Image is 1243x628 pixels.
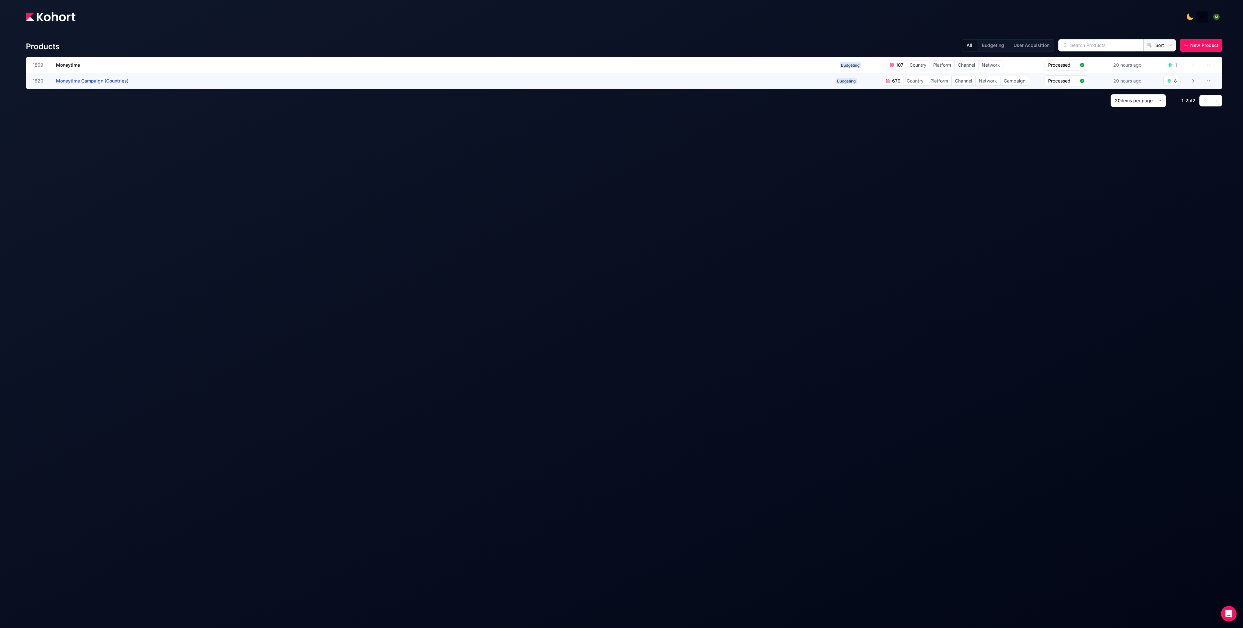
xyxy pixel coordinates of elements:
span: Channel [955,61,978,70]
span: Network [979,61,1003,70]
span: Country [903,76,927,85]
div: 20 hours ago [1112,76,1143,85]
button: 20items per page [1111,94,1166,107]
span: - [1183,98,1185,103]
span: 670 [891,78,901,84]
button: All [962,39,977,51]
span: Sort [1155,42,1164,49]
span: 107 [895,62,903,68]
span: 20 [1115,98,1121,103]
a: 1809MoneytimeBudgeting107CountryPlatformChannelNetworkProcessed20 hours ago1 [33,57,1195,73]
span: New Product [1190,42,1218,49]
span: of [1188,98,1193,103]
span: Moneytime Campaign (Countries) [56,78,129,83]
span: Processed [1048,78,1077,84]
span: Channel [952,76,975,85]
div: 20 hours ago [1112,61,1143,70]
span: Network [976,76,1000,85]
span: Campaign [1001,76,1029,85]
button: Budgeting [977,39,1009,51]
span: Platform [930,61,954,70]
span: 1820 [33,78,48,84]
span: 2 [1193,98,1195,103]
img: Kohort logo [26,12,75,21]
span: Platform [927,76,951,85]
span: 2 [1185,98,1188,103]
h4: Products [26,41,60,52]
img: logo_MoneyTimeLogo_1_20250619094856634230.png [1199,14,1205,20]
span: 1 [1181,98,1183,103]
input: Search Products [1058,39,1143,51]
span: items per page [1121,98,1153,103]
span: 1809 [33,62,48,68]
span: Moneytime [56,62,80,68]
span: Budgeting [836,78,857,84]
div: 1 [1175,62,1177,68]
span: Processed [1048,62,1077,68]
span: Country [906,61,930,70]
button: User Acquisition [1009,39,1054,51]
button: New Product [1180,39,1222,52]
span: Budgeting [840,62,861,68]
div: 8 [1174,78,1177,84]
a: 1820Moneytime Campaign (Countries)Budgeting670CountryPlatformChannelNetworkCampaignProcessed20 ho... [33,73,1195,89]
div: Open Intercom Messenger [1221,606,1237,622]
